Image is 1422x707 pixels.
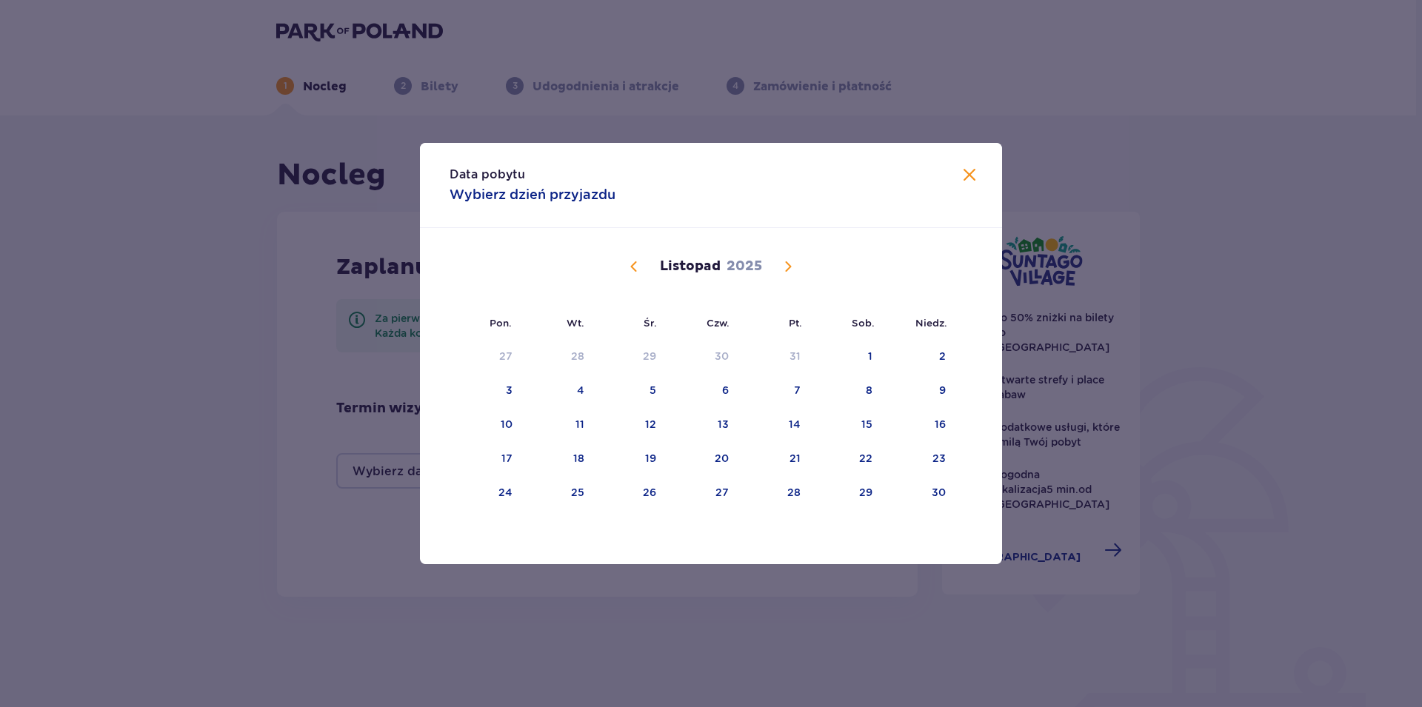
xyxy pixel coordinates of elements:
div: 19 [645,451,656,466]
td: Choose wtorek, 11 listopada 2025 as your check-in date. It’s available. [523,409,595,441]
div: 31 [790,349,801,363]
td: Choose piątek, 7 listopada 2025 as your check-in date. It’s available. [739,375,811,407]
div: 5 [650,383,656,398]
td: Choose piątek, 14 listopada 2025 as your check-in date. It’s available. [739,409,811,441]
div: 17 [501,451,513,466]
small: Wt. [567,317,584,329]
div: 30 [715,349,729,363]
p: Listopad [660,258,721,275]
td: Choose niedziela, 16 listopada 2025 as your check-in date. It’s available. [883,409,956,441]
td: Choose czwartek, 27 listopada 2025 as your check-in date. It’s available. [667,477,740,509]
div: 22 [859,451,872,466]
td: Choose środa, 12 listopada 2025 as your check-in date. It’s available. [595,409,667,441]
td: Choose poniedziałek, 10 listopada 2025 as your check-in date. It’s available. [450,409,523,441]
td: Choose poniedziałek, 3 listopada 2025 as your check-in date. It’s available. [450,375,523,407]
small: Sob. [852,317,875,329]
td: Choose sobota, 22 listopada 2025 as your check-in date. It’s available. [811,443,883,475]
td: Choose wtorek, 25 listopada 2025 as your check-in date. It’s available. [523,477,595,509]
div: 25 [571,485,584,500]
div: Calendar [420,228,1002,535]
td: Choose czwartek, 13 listopada 2025 as your check-in date. It’s available. [667,409,740,441]
td: Choose poniedziałek, 24 listopada 2025 as your check-in date. It’s available. [450,477,523,509]
div: 8 [866,383,872,398]
div: 27 [715,485,729,500]
small: Czw. [707,317,730,329]
div: 14 [789,417,801,432]
div: 21 [790,451,801,466]
td: Choose piątek, 31 października 2025 as your check-in date. It’s available. [739,341,811,373]
div: 3 [506,383,513,398]
td: Choose środa, 5 listopada 2025 as your check-in date. It’s available. [595,375,667,407]
td: Choose czwartek, 6 listopada 2025 as your check-in date. It’s available. [667,375,740,407]
div: 28 [571,349,584,363]
td: Choose sobota, 29 listopada 2025 as your check-in date. It’s available. [811,477,883,509]
div: 15 [861,417,872,432]
div: 28 [787,485,801,500]
div: 18 [573,451,584,466]
div: 20 [715,451,729,466]
div: 13 [718,417,729,432]
div: 11 [575,417,584,432]
td: Choose sobota, 8 listopada 2025 as your check-in date. It’s available. [811,375,883,407]
td: Choose wtorek, 4 listopada 2025 as your check-in date. It’s available. [523,375,595,407]
td: Choose czwartek, 30 października 2025 as your check-in date. It’s available. [667,341,740,373]
td: Choose wtorek, 28 października 2025 as your check-in date. It’s available. [523,341,595,373]
td: Choose piątek, 28 listopada 2025 as your check-in date. It’s available. [739,477,811,509]
div: 7 [794,383,801,398]
td: Choose sobota, 15 listopada 2025 as your check-in date. It’s available. [811,409,883,441]
p: 2025 [727,258,762,275]
td: Choose niedziela, 30 listopada 2025 as your check-in date. It’s available. [883,477,956,509]
small: Pon. [490,317,512,329]
td: Choose środa, 19 listopada 2025 as your check-in date. It’s available. [595,443,667,475]
td: Choose wtorek, 18 listopada 2025 as your check-in date. It’s available. [523,443,595,475]
td: Choose niedziela, 2 listopada 2025 as your check-in date. It’s available. [883,341,956,373]
td: Choose środa, 29 października 2025 as your check-in date. It’s available. [595,341,667,373]
div: 12 [645,417,656,432]
div: 6 [722,383,729,398]
td: Choose piątek, 21 listopada 2025 as your check-in date. It’s available. [739,443,811,475]
td: Choose sobota, 1 listopada 2025 as your check-in date. It’s available. [811,341,883,373]
small: Pt. [789,317,802,329]
div: 27 [499,349,513,363]
div: 1 [868,349,872,363]
div: 4 [577,383,584,398]
td: Choose czwartek, 20 listopada 2025 as your check-in date. It’s available. [667,443,740,475]
td: Choose niedziela, 23 listopada 2025 as your check-in date. It’s available. [883,443,956,475]
div: 26 [643,485,656,500]
td: Choose poniedziałek, 17 listopada 2025 as your check-in date. It’s available. [450,443,523,475]
div: 24 [498,485,513,500]
td: Choose środa, 26 listopada 2025 as your check-in date. It’s available. [595,477,667,509]
td: Choose poniedziałek, 27 października 2025 as your check-in date. It’s available. [450,341,523,373]
div: 29 [859,485,872,500]
div: 10 [501,417,513,432]
small: Niedz. [915,317,947,329]
td: Choose niedziela, 9 listopada 2025 as your check-in date. It’s available. [883,375,956,407]
div: 29 [643,349,656,363]
small: Śr. [644,317,657,329]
